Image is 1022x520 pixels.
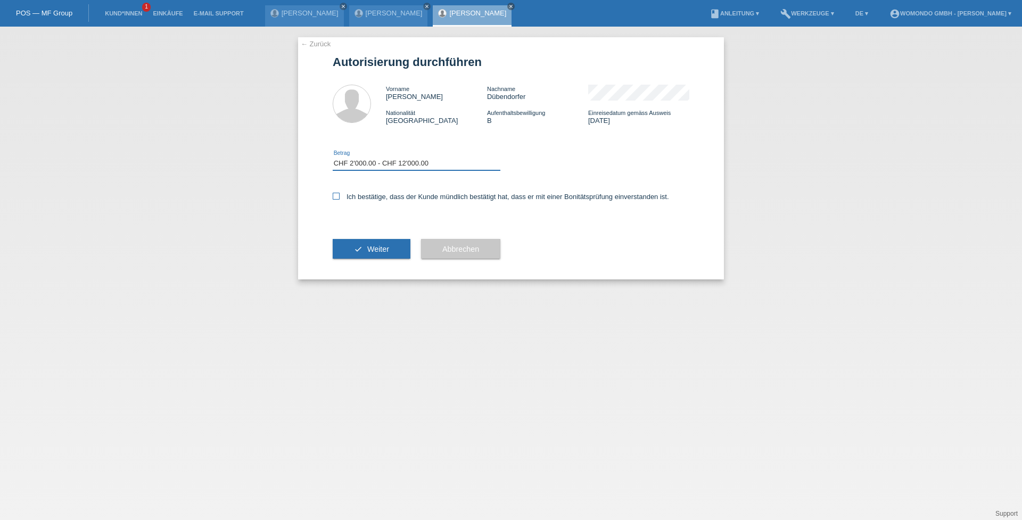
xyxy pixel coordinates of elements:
span: Nationalität [386,110,415,116]
h1: Autorisierung durchführen [333,55,689,69]
i: build [780,9,791,19]
a: [PERSON_NAME] [366,9,423,17]
a: bookAnleitung ▾ [704,10,764,16]
a: buildWerkzeuge ▾ [775,10,839,16]
i: close [341,4,346,9]
a: E-Mail Support [188,10,249,16]
a: POS — MF Group [16,9,72,17]
i: close [424,4,430,9]
i: account_circle [889,9,900,19]
div: [GEOGRAPHIC_DATA] [386,109,487,125]
span: Einreisedatum gemäss Ausweis [588,110,671,116]
div: [PERSON_NAME] [386,85,487,101]
a: Kund*innen [100,10,147,16]
i: close [508,4,514,9]
span: Weiter [367,245,389,253]
button: Abbrechen [421,239,500,259]
a: close [340,3,347,10]
label: Ich bestätige, dass der Kunde mündlich bestätigt hat, dass er mit einer Bonitätsprüfung einversta... [333,193,669,201]
i: book [710,9,720,19]
span: Vorname [386,86,409,92]
button: check Weiter [333,239,410,259]
span: Nachname [487,86,515,92]
a: Einkäufe [147,10,188,16]
div: [DATE] [588,109,689,125]
a: close [423,3,431,10]
span: 1 [142,3,151,12]
div: B [487,109,588,125]
a: ← Zurück [301,40,331,48]
a: account_circlewomondo GmbH - [PERSON_NAME] ▾ [884,10,1017,16]
a: [PERSON_NAME] [449,9,506,17]
i: check [354,245,362,253]
a: close [507,3,515,10]
span: Abbrechen [442,245,479,253]
a: Support [995,510,1018,517]
div: Dübendorfer [487,85,588,101]
a: DE ▾ [850,10,873,16]
a: [PERSON_NAME] [282,9,339,17]
span: Aufenthaltsbewilligung [487,110,545,116]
